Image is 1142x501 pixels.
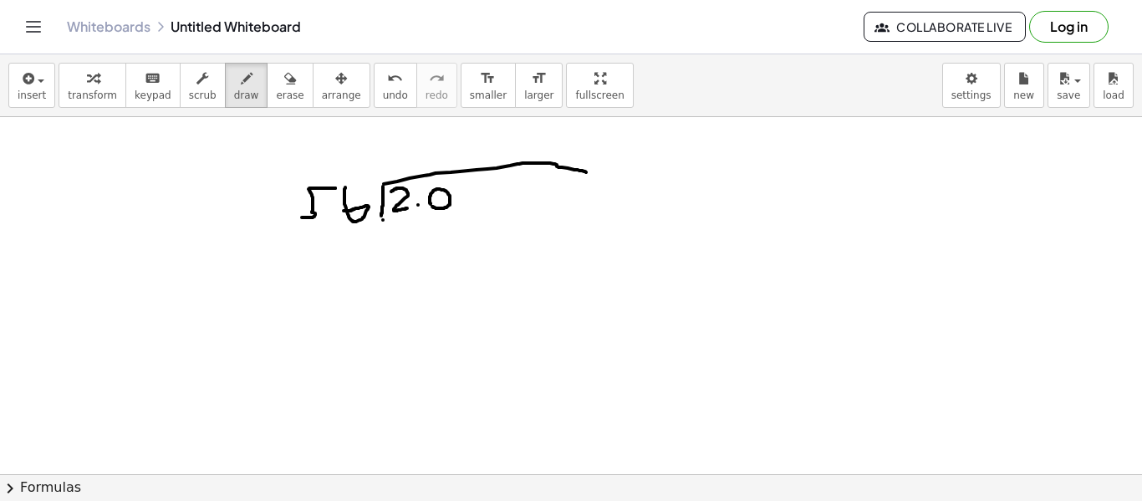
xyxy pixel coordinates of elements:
button: erase [267,63,313,108]
span: fullscreen [575,89,624,101]
span: insert [18,89,46,101]
span: transform [68,89,117,101]
button: load [1094,63,1134,108]
button: undoundo [374,63,417,108]
span: save [1057,89,1080,101]
button: save [1048,63,1090,108]
button: scrub [180,63,226,108]
button: arrange [313,63,370,108]
button: draw [225,63,268,108]
button: transform [59,63,126,108]
span: larger [524,89,553,101]
button: Collaborate Live [864,12,1026,42]
button: settings [942,63,1001,108]
span: Collaborate Live [878,19,1012,34]
i: format_size [531,69,547,89]
span: scrub [189,89,217,101]
span: erase [276,89,303,101]
span: settings [951,89,992,101]
span: redo [426,89,448,101]
button: new [1004,63,1044,108]
button: redoredo [416,63,457,108]
span: new [1013,89,1034,101]
button: format_sizelarger [515,63,563,108]
i: undo [387,69,403,89]
i: format_size [480,69,496,89]
i: redo [429,69,445,89]
i: keyboard [145,69,161,89]
button: fullscreen [566,63,633,108]
span: arrange [322,89,361,101]
span: draw [234,89,259,101]
button: insert [8,63,55,108]
button: keyboardkeypad [125,63,181,108]
span: undo [383,89,408,101]
span: keypad [135,89,171,101]
button: format_sizesmaller [461,63,516,108]
span: load [1103,89,1124,101]
button: Log in [1029,11,1109,43]
button: Toggle navigation [20,13,47,40]
span: smaller [470,89,507,101]
a: Whiteboards [67,18,150,35]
